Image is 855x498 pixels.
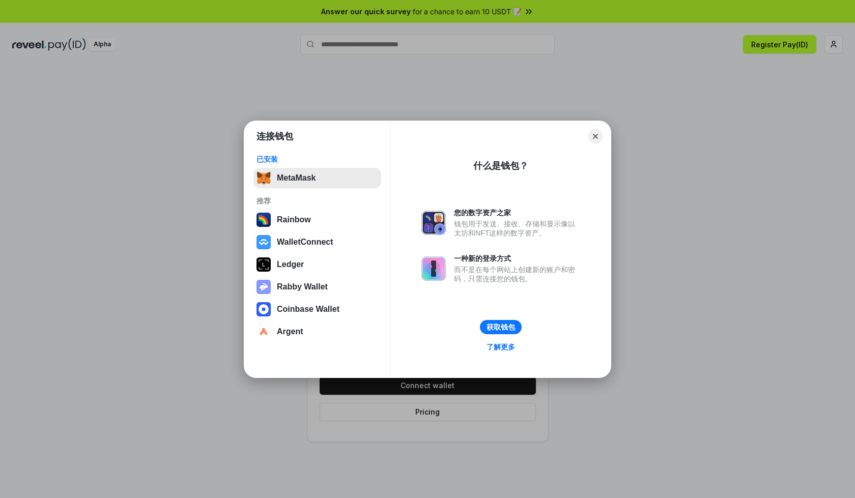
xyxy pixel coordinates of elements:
[256,196,378,206] div: 推荐
[253,210,381,230] button: Rainbow
[421,256,446,281] img: svg+xml,%3Csvg%20xmlns%3D%22http%3A%2F%2Fwww.w3.org%2F2000%2Fsvg%22%20fill%3D%22none%22%20viewBox...
[277,305,339,314] div: Coinbase Wallet
[480,320,522,334] button: 获取钱包
[256,213,271,227] img: svg+xml,%3Csvg%20width%3D%22120%22%20height%3D%22120%22%20viewBox%3D%220%200%20120%20120%22%20fil...
[277,327,303,336] div: Argent
[256,235,271,249] img: svg+xml,%3Csvg%20width%3D%2228%22%20height%3D%2228%22%20viewBox%3D%220%200%2028%2028%22%20fill%3D...
[253,232,381,252] button: WalletConnect
[473,160,528,172] div: 什么是钱包？
[256,257,271,272] img: svg+xml,%3Csvg%20xmlns%3D%22http%3A%2F%2Fwww.w3.org%2F2000%2Fsvg%22%20width%3D%2228%22%20height%3...
[277,215,311,224] div: Rainbow
[256,171,271,185] img: svg+xml,%3Csvg%20fill%3D%22none%22%20height%3D%2233%22%20viewBox%3D%220%200%2035%2033%22%20width%...
[277,282,328,291] div: Rabby Wallet
[454,219,580,238] div: 钱包用于发送、接收、存储和显示像以太坊和NFT这样的数字资产。
[277,260,304,269] div: Ledger
[277,173,316,183] div: MetaMask
[480,340,521,354] a: 了解更多
[487,323,515,332] div: 获取钱包
[588,129,603,143] button: Close
[421,211,446,235] img: svg+xml,%3Csvg%20xmlns%3D%22http%3A%2F%2Fwww.w3.org%2F2000%2Fsvg%22%20fill%3D%22none%22%20viewBox...
[253,299,381,319] button: Coinbase Wallet
[256,130,293,142] h1: 连接钱包
[253,321,381,342] button: Argent
[256,155,378,164] div: 已安装
[454,254,580,263] div: 一种新的登录方式
[487,342,515,351] div: 了解更多
[454,208,580,217] div: 您的数字资产之家
[253,254,381,275] button: Ledger
[253,277,381,297] button: Rabby Wallet
[256,280,271,294] img: svg+xml,%3Csvg%20xmlns%3D%22http%3A%2F%2Fwww.w3.org%2F2000%2Fsvg%22%20fill%3D%22none%22%20viewBox...
[256,302,271,316] img: svg+xml,%3Csvg%20width%3D%2228%22%20height%3D%2228%22%20viewBox%3D%220%200%2028%2028%22%20fill%3D...
[253,168,381,188] button: MetaMask
[454,265,580,283] div: 而不是在每个网站上创建新的账户和密码，只需连接您的钱包。
[277,238,333,247] div: WalletConnect
[256,325,271,339] img: svg+xml,%3Csvg%20width%3D%2228%22%20height%3D%2228%22%20viewBox%3D%220%200%2028%2028%22%20fill%3D...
